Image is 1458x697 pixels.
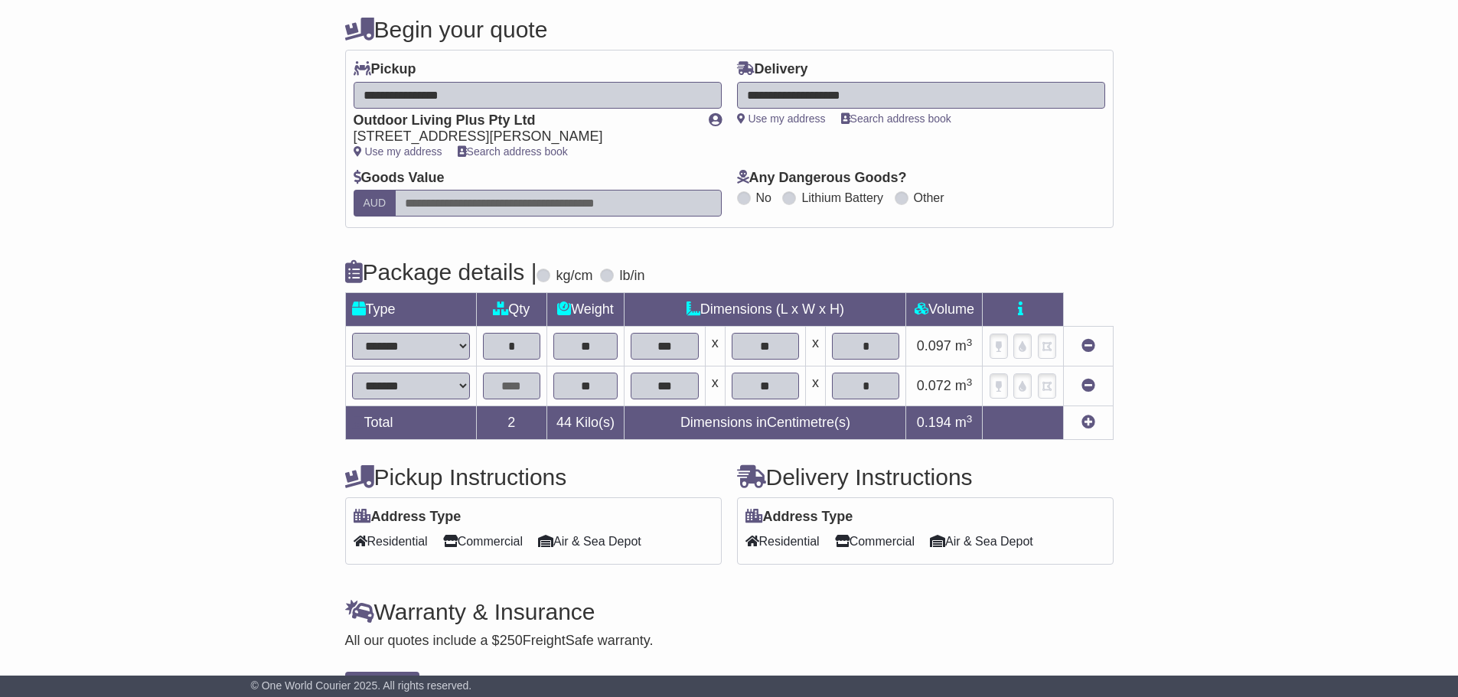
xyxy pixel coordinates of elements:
[251,679,472,692] span: © One World Courier 2025. All rights reserved.
[806,327,826,366] td: x
[345,259,537,285] h4: Package details |
[354,129,693,145] div: [STREET_ADDRESS][PERSON_NAME]
[345,599,1114,624] h4: Warranty & Insurance
[354,170,445,187] label: Goods Value
[345,17,1114,42] h4: Begin your quote
[345,464,722,490] h4: Pickup Instructions
[538,529,641,553] span: Air & Sea Depot
[917,378,951,393] span: 0.072
[546,406,625,440] td: Kilo(s)
[477,406,547,440] td: 2
[625,293,906,327] td: Dimensions (L x W x H)
[354,529,428,553] span: Residential
[737,112,826,125] a: Use my address
[835,529,915,553] span: Commercial
[619,268,644,285] label: lb/in
[354,61,416,78] label: Pickup
[914,191,944,205] label: Other
[345,406,477,440] td: Total
[443,529,523,553] span: Commercial
[967,376,973,388] sup: 3
[1081,415,1095,430] a: Add new item
[756,191,771,205] label: No
[705,366,725,406] td: x
[930,529,1033,553] span: Air & Sea Depot
[625,406,906,440] td: Dimensions in Centimetre(s)
[500,633,523,648] span: 250
[354,112,693,129] div: Outdoor Living Plus Pty Ltd
[737,170,907,187] label: Any Dangerous Goods?
[556,268,592,285] label: kg/cm
[745,509,853,526] label: Address Type
[705,327,725,366] td: x
[458,145,568,158] a: Search address book
[354,145,442,158] a: Use my address
[806,366,826,406] td: x
[955,415,973,430] span: m
[917,415,951,430] span: 0.194
[737,464,1114,490] h4: Delivery Instructions
[477,293,547,327] td: Qty
[345,293,477,327] td: Type
[354,509,462,526] label: Address Type
[917,338,951,353] span: 0.097
[801,191,883,205] label: Lithium Battery
[955,338,973,353] span: m
[1081,378,1095,393] a: Remove this item
[745,529,820,553] span: Residential
[737,61,808,78] label: Delivery
[906,293,983,327] td: Volume
[967,413,973,425] sup: 3
[354,190,396,217] label: AUD
[955,378,973,393] span: m
[546,293,625,327] td: Weight
[345,633,1114,650] div: All our quotes include a $ FreightSafe warranty.
[1081,338,1095,353] a: Remove this item
[556,415,572,430] span: 44
[967,337,973,348] sup: 3
[841,112,951,125] a: Search address book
